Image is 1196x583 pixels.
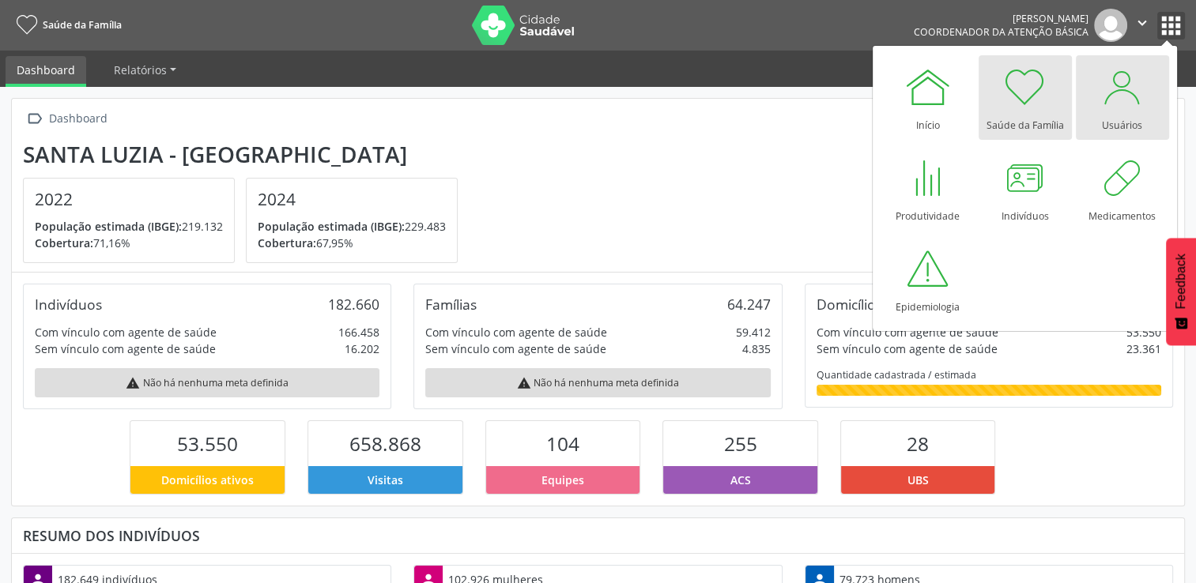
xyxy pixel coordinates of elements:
span: 53.550 [177,431,238,457]
a: Medicamentos [1076,146,1169,231]
p: 67,95% [258,235,446,251]
span: Feedback [1174,254,1188,309]
a: Início [881,55,975,140]
div: Com vínculo com agente de saúde [425,324,607,340]
span: 28 [907,431,929,457]
a: Epidemiologia [881,237,975,322]
i:  [23,107,46,130]
a: Dashboard [6,56,86,87]
div: Não há nenhuma meta definida [35,368,379,397]
div: 4.835 [742,340,771,357]
div: Sem vínculo com agente de saúde [817,340,998,357]
div: 59.412 [736,324,771,340]
p: 219.132 [35,218,223,235]
a: Usuários [1076,55,1169,140]
span: Visitas [368,472,403,488]
div: 166.458 [338,324,379,340]
div: Dashboard [46,107,110,130]
div: 182.660 [328,295,379,313]
div: Santa Luzia - [GEOGRAPHIC_DATA] [23,141,469,167]
div: [PERSON_NAME] [914,12,1088,25]
button: apps [1157,12,1185,39]
div: Resumo dos indivíduos [23,527,1173,544]
p: 71,16% [35,235,223,251]
span: 104 [546,431,579,457]
a: Saúde da Família [11,12,122,38]
div: 53.550 [1126,324,1161,340]
div: Sem vínculo com agente de saúde [425,340,606,357]
button:  [1127,9,1157,42]
span: Cobertura: [258,235,316,250]
span: Cobertura: [35,235,93,250]
i: warning [126,376,140,390]
span: ACS [730,472,750,488]
span: Coordenador da Atenção Básica [914,25,1088,39]
div: Quantidade cadastrada / estimada [817,368,1161,382]
span: Domicílios ativos [161,472,254,488]
span: População estimada (IBGE): [258,219,405,234]
div: Famílias [425,295,477,313]
a: Relatórios [103,56,187,84]
div: 23.361 [1126,340,1161,357]
a: Produtividade [881,146,975,231]
i:  [1134,14,1151,32]
a: Indivíduos [979,146,1072,231]
div: 16.202 [345,340,379,357]
span: UBS [907,472,929,488]
div: Sem vínculo com agente de saúde [35,340,216,357]
div: Não há nenhuma meta definida [425,368,770,397]
h4: 2024 [258,190,446,209]
img: img [1094,9,1127,42]
h4: 2022 [35,190,223,209]
div: Domicílios [817,295,882,313]
p: 229.483 [258,218,446,235]
span: Relatórios [114,62,167,77]
span: 658.868 [349,431,421,457]
a: Saúde da Família [979,55,1072,140]
button: Feedback - Mostrar pesquisa [1166,238,1196,345]
div: 64.247 [727,295,771,313]
span: 255 [723,431,756,457]
div: Indivíduos [35,295,102,313]
span: Equipes [541,472,584,488]
a:  Dashboard [23,107,110,130]
div: Com vínculo com agente de saúde [35,324,217,340]
i: warning [517,376,531,390]
span: Saúde da Família [43,18,122,32]
div: Com vínculo com agente de saúde [817,324,998,340]
span: População estimada (IBGE): [35,219,182,234]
